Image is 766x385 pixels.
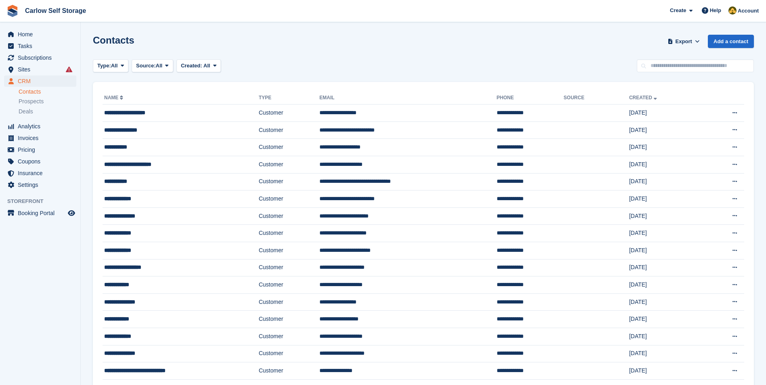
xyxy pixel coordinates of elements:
span: CRM [18,75,66,87]
td: Customer [259,105,319,122]
span: All [204,63,210,69]
th: Phone [497,92,564,105]
th: Email [319,92,497,105]
td: [DATE] [629,190,702,208]
a: menu [4,52,76,63]
td: [DATE] [629,225,702,242]
td: [DATE] [629,362,702,380]
span: Settings [18,179,66,190]
a: menu [4,179,76,190]
span: Export [676,38,692,46]
td: Customer [259,121,319,139]
a: Name [104,95,125,100]
span: Type: [97,62,111,70]
span: Coupons [18,156,66,167]
span: Storefront [7,197,80,205]
th: Type [259,92,319,105]
td: [DATE] [629,276,702,294]
td: Customer [259,328,319,345]
td: [DATE] [629,293,702,311]
td: Customer [259,190,319,208]
td: Customer [259,293,319,311]
th: Source [564,92,629,105]
a: Prospects [19,97,76,106]
a: Contacts [19,88,76,96]
td: Customer [259,276,319,294]
td: [DATE] [629,311,702,328]
a: Carlow Self Storage [22,4,89,17]
td: Customer [259,345,319,362]
td: [DATE] [629,328,702,345]
button: Export [666,35,701,48]
a: menu [4,132,76,144]
td: [DATE] [629,207,702,225]
span: All [111,62,118,70]
span: Sites [18,64,66,75]
button: Source: All [132,59,173,73]
td: Customer [259,139,319,156]
a: Add a contact [708,35,754,48]
td: [DATE] [629,242,702,259]
span: Create [670,6,686,15]
td: Customer [259,242,319,259]
a: menu [4,121,76,132]
a: Deals [19,107,76,116]
td: Customer [259,225,319,242]
img: stora-icon-8386f47178a22dfd0bd8f6a31ec36ba5ce8667c1dd55bd0f319d3a0aa187defe.svg [6,5,19,17]
td: [DATE] [629,156,702,173]
span: Tasks [18,40,66,52]
td: Customer [259,362,319,380]
span: Insurance [18,167,66,179]
a: Created [629,95,659,100]
td: [DATE] [629,121,702,139]
a: menu [4,75,76,87]
a: menu [4,40,76,52]
h1: Contacts [93,35,134,46]
a: Preview store [67,208,76,218]
td: [DATE] [629,345,702,362]
span: Home [18,29,66,40]
span: All [156,62,163,70]
td: [DATE] [629,259,702,276]
span: Account [738,7,759,15]
a: menu [4,144,76,155]
img: Kevin Moore [728,6,737,15]
span: Pricing [18,144,66,155]
button: Created: All [176,59,221,73]
span: Analytics [18,121,66,132]
span: Invoices [18,132,66,144]
td: Customer [259,156,319,173]
a: menu [4,167,76,179]
a: menu [4,64,76,75]
a: menu [4,156,76,167]
td: [DATE] [629,139,702,156]
span: Created: [181,63,202,69]
td: [DATE] [629,173,702,190]
td: Customer [259,259,319,276]
td: [DATE] [629,105,702,122]
a: menu [4,207,76,219]
td: Customer [259,207,319,225]
button: Type: All [93,59,128,73]
span: Prospects [19,98,44,105]
i: Smart entry sync failures have occurred [66,66,72,73]
span: Subscriptions [18,52,66,63]
span: Source: [136,62,155,70]
span: Booking Portal [18,207,66,219]
span: Deals [19,108,33,115]
a: menu [4,29,76,40]
span: Help [710,6,721,15]
td: Customer [259,311,319,328]
td: Customer [259,173,319,190]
